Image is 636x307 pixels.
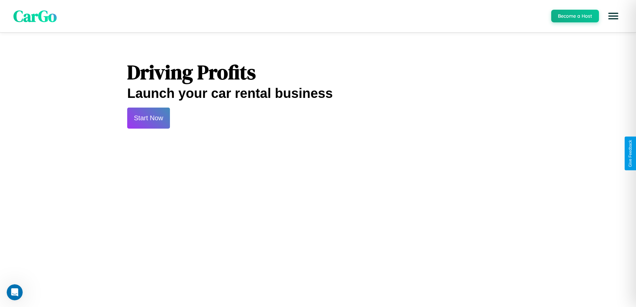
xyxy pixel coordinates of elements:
button: Become a Host [551,10,599,22]
iframe: Intercom live chat [7,284,23,300]
h1: Driving Profits [127,58,509,86]
h2: Launch your car rental business [127,86,509,101]
span: CarGo [13,5,57,27]
button: Open menu [604,7,623,25]
div: Give Feedback [628,140,633,167]
button: Start Now [127,108,170,129]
